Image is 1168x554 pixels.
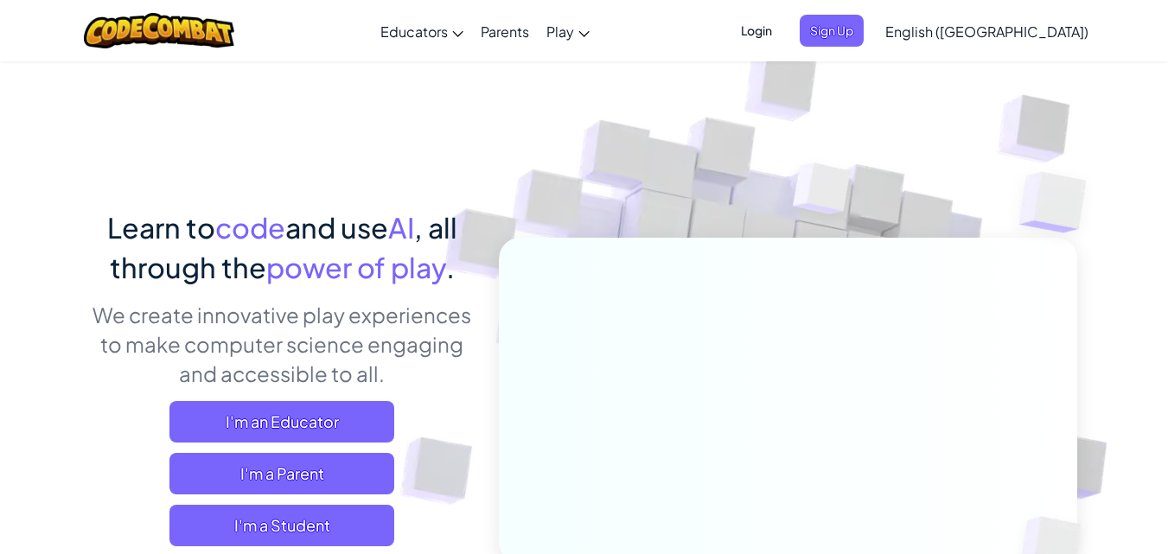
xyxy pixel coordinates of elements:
[380,22,448,41] span: Educators
[446,250,455,284] span: .
[877,8,1097,54] a: English ([GEOGRAPHIC_DATA])
[372,8,472,54] a: Educators
[472,8,538,54] a: Parents
[731,15,782,47] button: Login
[985,130,1134,276] img: Overlap cubes
[266,250,446,284] span: power of play
[538,8,598,54] a: Play
[285,210,388,245] span: and use
[800,15,864,47] button: Sign Up
[885,22,1088,41] span: English ([GEOGRAPHIC_DATA])
[546,22,574,41] span: Play
[169,401,394,443] a: I'm an Educator
[760,129,884,258] img: Overlap cubes
[169,453,394,494] a: I'm a Parent
[215,210,285,245] span: code
[92,300,473,388] p: We create innovative play experiences to make computer science engaging and accessible to all.
[169,505,394,546] button: I'm a Student
[107,210,215,245] span: Learn to
[388,210,414,245] span: AI
[84,13,235,48] img: CodeCombat logo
